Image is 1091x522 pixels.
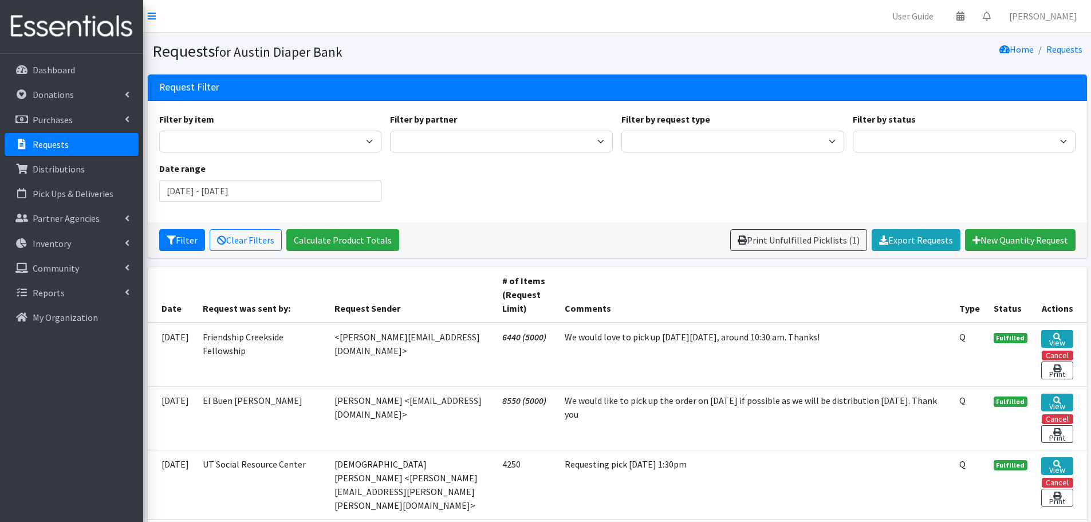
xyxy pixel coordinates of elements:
[1034,267,1086,323] th: Actions
[196,386,328,450] td: El Buen [PERSON_NAME]
[495,267,558,323] th: # of Items (Request Limit)
[5,133,139,156] a: Requests
[558,450,952,519] td: Requesting pick [DATE] 1:30pm
[328,450,495,519] td: [DEMOGRAPHIC_DATA][PERSON_NAME] <[PERSON_NAME][EMAIL_ADDRESS][PERSON_NAME][PERSON_NAME][DOMAIN_NA...
[148,450,196,519] td: [DATE]
[952,267,987,323] th: Type
[5,83,139,106] a: Donations
[1000,5,1086,28] a: [PERSON_NAME]
[965,229,1076,251] a: New Quantity Request
[159,81,219,93] h3: Request Filter
[33,262,79,274] p: Community
[148,386,196,450] td: [DATE]
[959,395,966,406] abbr: Quantity
[994,333,1028,343] span: Fulfilled
[33,213,100,224] p: Partner Agencies
[959,331,966,343] abbr: Quantity
[5,58,139,81] a: Dashboard
[1041,330,1073,348] a: View
[558,323,952,387] td: We would love to pick up [DATE][DATE], around 10:30 am. Thanks!
[33,139,69,150] p: Requests
[196,450,328,519] td: UT Social Resource Center
[999,44,1034,55] a: Home
[994,397,1028,407] span: Fulfilled
[5,108,139,131] a: Purchases
[5,158,139,180] a: Distributions
[5,232,139,255] a: Inventory
[33,89,74,100] p: Donations
[148,323,196,387] td: [DATE]
[1046,44,1082,55] a: Requests
[328,267,495,323] th: Request Sender
[5,7,139,46] img: HumanEssentials
[5,257,139,280] a: Community
[872,229,960,251] a: Export Requests
[159,180,382,202] input: January 1, 2011 - December 31, 2011
[1041,362,1073,379] a: Print
[853,112,916,126] label: Filter by status
[1041,394,1073,411] a: View
[159,162,206,175] label: Date range
[210,229,282,251] a: Clear Filters
[1041,425,1073,443] a: Print
[33,163,85,175] p: Distributions
[33,312,98,323] p: My Organization
[495,386,558,450] td: 8550 (5000)
[994,460,1028,470] span: Fulfilled
[390,112,457,126] label: Filter by partner
[959,458,966,470] abbr: Quantity
[33,287,65,299] p: Reports
[1042,351,1073,360] button: Cancel
[196,267,328,323] th: Request was sent by:
[883,5,943,28] a: User Guide
[730,229,867,251] a: Print Unfulfilled Picklists (1)
[148,267,196,323] th: Date
[5,306,139,329] a: My Organization
[152,41,613,61] h1: Requests
[159,112,214,126] label: Filter by item
[328,323,495,387] td: <[PERSON_NAME][EMAIL_ADDRESS][DOMAIN_NAME]>
[5,207,139,230] a: Partner Agencies
[215,44,342,60] small: for Austin Diaper Bank
[495,450,558,519] td: 4250
[987,267,1035,323] th: Status
[1042,414,1073,424] button: Cancel
[33,114,73,125] p: Purchases
[495,323,558,387] td: 6440 (5000)
[5,281,139,304] a: Reports
[33,188,113,199] p: Pick Ups & Deliveries
[196,323,328,387] td: Friendship Creekside Fellowship
[286,229,399,251] a: Calculate Product Totals
[621,112,710,126] label: Filter by request type
[1042,478,1073,488] button: Cancel
[1041,489,1073,507] a: Print
[33,238,71,249] p: Inventory
[159,229,205,251] button: Filter
[558,267,952,323] th: Comments
[328,386,495,450] td: [PERSON_NAME] <[EMAIL_ADDRESS][DOMAIN_NAME]>
[5,182,139,205] a: Pick Ups & Deliveries
[33,64,75,76] p: Dashboard
[1041,457,1073,475] a: View
[558,386,952,450] td: We would like to pick up the order on [DATE] if possible as we will be distribution [DATE]. Thank...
